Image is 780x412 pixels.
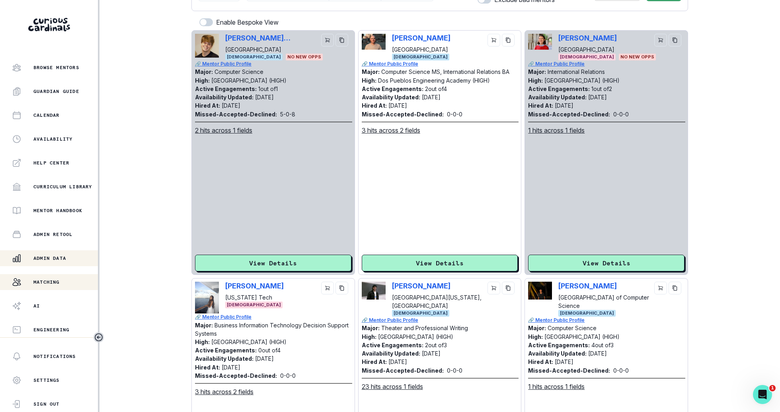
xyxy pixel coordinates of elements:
[195,282,219,313] img: Picture of Anisha Giri
[255,94,274,101] p: [DATE]
[362,102,387,109] p: Hired At:
[502,282,515,294] button: copy
[195,126,252,135] u: 2 hits across 1 fields
[28,18,70,31] img: Curious Cardinals Logo
[33,401,60,407] p: Sign Out
[613,366,629,375] p: 0 - 0 - 0
[378,77,490,84] p: Dos Pueblos Engineering Academy (HIGH)
[362,317,519,324] a: 🔗 Mentor Public Profile
[487,34,500,46] button: cart
[362,325,380,331] p: Major:
[33,207,82,214] p: Mentor Handbook
[528,382,585,391] u: 1 hits across 1 fields
[362,350,420,357] p: Availability Updated:
[362,366,444,375] p: Missed-Accepted-Declined:
[528,325,546,331] p: Major:
[195,338,210,345] p: High:
[362,85,423,92] p: Active Engagements:
[33,136,72,142] p: Availability
[392,282,458,290] p: [PERSON_NAME]
[422,94,441,101] p: [DATE]
[195,313,352,321] a: 🔗 Mentor Public Profile
[362,333,376,340] p: High:
[195,355,253,362] p: Availability Updated:
[555,358,573,365] p: [DATE]
[225,54,283,60] span: [DEMOGRAPHIC_DATA]
[619,54,656,60] span: No New Opps
[422,350,441,357] p: [DATE]
[33,112,60,118] p: Calendar
[588,350,607,357] p: [DATE]
[769,385,776,391] span: 1
[33,231,72,238] p: Admin Retool
[195,322,349,337] p: Business Information Technology Decision Support Systems
[211,338,287,345] p: [GEOGRAPHIC_DATA] (HIGH)
[225,34,291,42] p: [PERSON_NAME] [PERSON_NAME]
[280,371,296,380] p: 0 - 0 - 0
[447,110,462,118] p: 0 - 0 - 0
[381,325,468,331] p: Theater and Professional Writing
[528,85,590,92] p: Active Engagements:
[528,366,610,375] p: Missed-Accepted-Declined:
[392,54,449,60] span: [DEMOGRAPHIC_DATA]
[669,282,681,294] button: copy
[528,60,685,68] p: 🔗 Mentor Public Profile
[388,102,407,109] p: [DATE]
[195,85,257,92] p: Active Engagements:
[222,364,240,371] p: [DATE]
[33,303,40,309] p: AI
[548,68,605,75] p: International Relations
[195,387,253,397] u: 3 hits across 2 fields
[195,371,277,380] p: Missed-Accepted-Declined:
[33,255,66,261] p: Admin Data
[225,282,284,290] p: [PERSON_NAME]
[528,255,684,271] button: View Details
[195,347,257,354] p: Active Engagements:
[195,60,352,68] p: 🔗 Mentor Public Profile
[425,85,447,92] p: 2 out of 4
[211,77,287,84] p: [GEOGRAPHIC_DATA] (HIGH)
[528,342,590,348] p: Active Engagements:
[225,293,284,302] p: [US_STATE] Tech
[654,34,667,46] button: cart
[362,382,423,391] u: 23 hits across 1 fields
[33,327,69,333] p: Engineering
[528,68,546,75] p: Major:
[528,94,587,101] p: Availability Updated:
[362,94,420,101] p: Availability Updated:
[280,110,295,118] p: 5 - 0 - 8
[33,160,69,166] p: Help Center
[195,255,351,271] button: View Details
[195,110,277,118] p: Missed-Accepted-Declined:
[33,353,76,360] p: Notifications
[362,282,386,300] img: Picture of Sheldon Skoboloff
[195,364,220,371] p: Hired At:
[381,68,509,75] p: Computer Science MS, International Relations BA
[33,64,79,71] p: Browse Mentors
[528,282,552,300] img: Picture of Pratick Kafley
[669,34,681,46] button: copy
[392,293,485,310] p: [GEOGRAPHIC_DATA][US_STATE], [GEOGRAPHIC_DATA]
[255,355,274,362] p: [DATE]
[613,110,629,118] p: 0 - 0 - 0
[528,317,685,324] p: 🔗 Mentor Public Profile
[362,255,518,271] button: View Details
[362,34,386,50] img: Picture of Leo Glikbarg
[555,102,573,109] p: [DATE]
[591,85,612,92] p: 1 out of 2
[392,310,449,317] span: [DEMOGRAPHIC_DATA]
[528,333,543,340] p: High:
[528,350,587,357] p: Availability Updated:
[321,34,334,46] button: cart
[558,45,617,54] p: [GEOGRAPHIC_DATA]
[362,60,519,68] a: 🔗 Mentor Public Profile
[362,110,444,118] p: Missed-Accepted-Declined:
[558,54,616,60] span: [DEMOGRAPHIC_DATA]
[528,77,543,84] p: High:
[558,293,651,310] p: [GEOGRAPHIC_DATA] of Computer Science
[654,282,667,294] button: cart
[558,310,616,317] span: [DEMOGRAPHIC_DATA]
[528,102,553,109] p: Hired At:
